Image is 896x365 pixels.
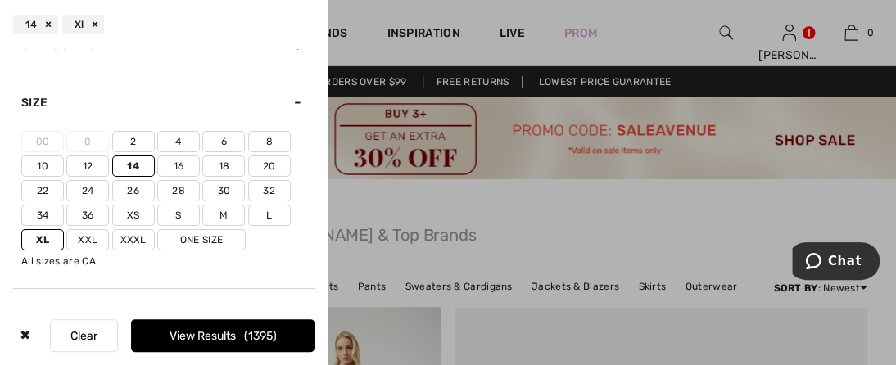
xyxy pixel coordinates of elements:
[248,205,291,226] label: L
[21,180,64,201] label: 22
[66,155,109,177] label: 12
[244,329,277,343] span: 1395
[157,155,200,177] label: 16
[66,229,109,250] label: Xxl
[21,229,64,250] label: Xl
[66,205,109,226] label: 36
[112,229,155,250] label: Xxxl
[13,319,37,352] div: ✖
[62,15,105,34] div: Xl
[248,131,291,152] label: 8
[792,242,880,283] iframe: Opens a widget where you can chat to one of our agents
[157,205,200,226] label: S
[21,205,64,226] label: 34
[248,180,291,201] label: 32
[157,180,200,201] label: 28
[66,180,109,201] label: 24
[66,131,109,152] label: 0
[21,155,64,177] label: 10
[131,319,315,352] button: View Results1395
[112,131,155,152] label: 2
[202,131,245,152] label: 6
[112,205,155,226] label: Xs
[112,180,155,201] label: 26
[13,15,58,34] div: 14
[202,155,245,177] label: 18
[157,229,246,250] label: One Size
[248,155,291,177] label: 20
[21,131,64,152] label: 00
[202,205,245,226] label: M
[157,131,200,152] label: 4
[50,319,118,352] button: Clear
[112,155,155,177] label: 14
[202,180,245,201] label: 30
[13,74,315,131] div: Size
[13,288,315,345] div: Primary Color
[21,254,315,268] div: All sizes are CA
